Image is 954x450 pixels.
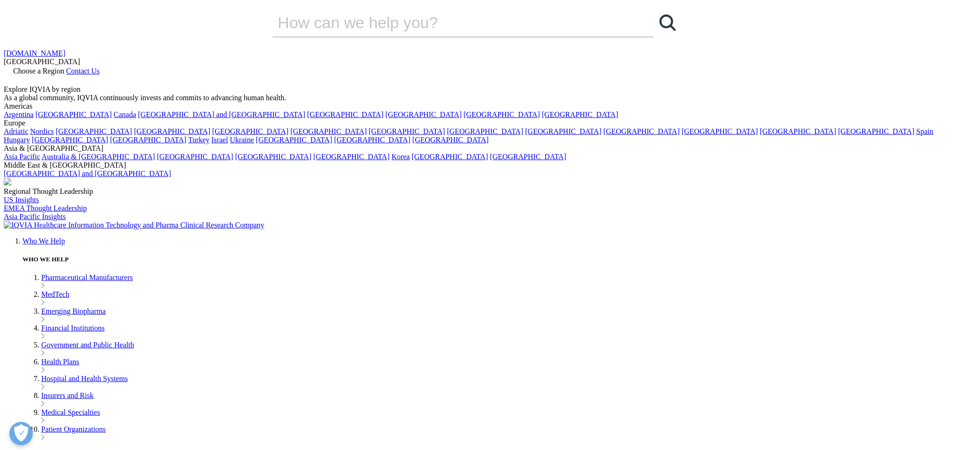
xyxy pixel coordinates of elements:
[110,136,186,144] a: [GEOGRAPHIC_DATA]
[4,144,950,153] div: Asia & [GEOGRAPHIC_DATA]
[212,136,228,144] a: Israel
[256,136,332,144] a: [GEOGRAPHIC_DATA]
[490,153,566,161] a: [GEOGRAPHIC_DATA]
[41,273,133,281] a: Pharmaceutical Manufacturers
[412,153,488,161] a: [GEOGRAPHIC_DATA]
[41,290,69,298] a: MedTech
[32,136,108,144] a: [GEOGRAPHIC_DATA]
[4,94,950,102] div: As a global community, IQVIA continuously invests and commits to advancing human health.
[4,58,950,66] div: [GEOGRAPHIC_DATA]
[42,153,155,161] a: Australia & [GEOGRAPHIC_DATA]
[114,111,136,118] a: Canada
[4,85,950,94] div: Explore IQVIA by region
[4,187,950,196] div: Regional Thought Leadership
[917,127,933,135] a: Spain
[291,127,367,135] a: [GEOGRAPHIC_DATA]
[392,153,410,161] a: Korea
[4,170,171,177] a: [GEOGRAPHIC_DATA] and [GEOGRAPHIC_DATA]
[760,127,836,135] a: [GEOGRAPHIC_DATA]
[41,358,79,366] a: Health Plans
[13,67,64,75] span: Choose a Region
[4,213,66,221] a: Asia Pacific Insights
[212,127,288,135] a: [GEOGRAPHIC_DATA]
[41,425,106,433] a: Patient Organizations
[660,15,676,31] svg: Search
[41,375,128,383] a: Hospital and Health Systems
[36,111,112,118] a: [GEOGRAPHIC_DATA]
[334,136,411,144] a: [GEOGRAPHIC_DATA]
[447,127,523,135] a: [GEOGRAPHIC_DATA]
[542,111,618,118] a: [GEOGRAPHIC_DATA]
[385,111,462,118] a: [GEOGRAPHIC_DATA]
[4,127,28,135] a: Adriatic
[188,136,210,144] a: Turkey
[41,391,94,399] a: Insurers and Risk
[4,136,30,144] a: Hungary
[9,422,33,445] button: Open Preferences
[313,153,389,161] a: [GEOGRAPHIC_DATA]
[654,8,682,37] a: Search
[4,221,264,229] img: IQVIA Healthcare Information Technology and Pharma Clinical Research Company
[4,178,11,185] img: 2093_analyzing-data-using-big-screen-display-and-laptop.png
[4,204,87,212] a: EMEA Thought Leadership
[41,324,105,332] a: Financial Institutions
[682,127,758,135] a: [GEOGRAPHIC_DATA]
[464,111,540,118] a: [GEOGRAPHIC_DATA]
[138,111,305,118] a: [GEOGRAPHIC_DATA] and [GEOGRAPHIC_DATA]
[30,127,54,135] a: Nordics
[4,102,950,111] div: Americas
[4,161,950,170] div: Middle East & [GEOGRAPHIC_DATA]
[369,127,445,135] a: [GEOGRAPHIC_DATA]
[525,127,602,135] a: [GEOGRAPHIC_DATA]
[4,153,40,161] a: Asia Pacific
[838,127,915,135] a: [GEOGRAPHIC_DATA]
[235,153,311,161] a: [GEOGRAPHIC_DATA]
[603,127,680,135] a: [GEOGRAPHIC_DATA]
[4,196,39,204] a: US Insights
[230,136,254,144] a: Ukraine
[4,111,34,118] a: Argentina
[134,127,210,135] a: [GEOGRAPHIC_DATA]
[22,237,65,245] a: Who We Help
[66,67,100,75] a: Contact Us
[4,119,950,127] div: Europe
[307,111,383,118] a: [GEOGRAPHIC_DATA]
[412,136,489,144] a: [GEOGRAPHIC_DATA]
[157,153,233,161] a: [GEOGRAPHIC_DATA]
[22,256,950,263] h5: WHO WE HELP
[272,8,627,37] input: Search
[41,307,106,315] a: Emerging Biopharma
[41,341,134,349] a: Government and Public Health
[41,408,100,416] a: Medical Specialties
[56,127,132,135] a: [GEOGRAPHIC_DATA]
[4,49,66,57] a: [DOMAIN_NAME]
